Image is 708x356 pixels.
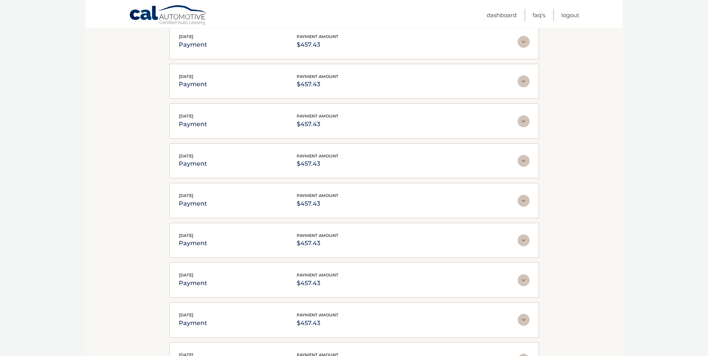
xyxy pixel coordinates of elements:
[297,233,339,238] span: payment amount
[297,34,339,39] span: payment amount
[297,272,339,278] span: payment amount
[179,312,193,318] span: [DATE]
[179,74,193,79] span: [DATE]
[297,318,339,328] p: $457.43
[518,274,530,286] img: accordion-rest.svg
[518,234,530,246] img: accordion-rest.svg
[297,193,339,198] span: payment amount
[518,314,530,326] img: accordion-rest.svg
[297,74,339,79] span: payment amount
[518,75,530,87] img: accordion-rest.svg
[297,113,339,119] span: payment amount
[179,159,207,169] p: payment
[518,155,530,167] img: accordion-rest.svg
[179,153,193,159] span: [DATE]
[297,199,339,209] p: $457.43
[179,233,193,238] span: [DATE]
[297,40,339,50] p: $457.43
[179,119,207,129] p: payment
[179,40,207,50] p: payment
[297,79,339,90] p: $457.43
[487,9,517,21] a: Dashboard
[179,79,207,90] p: payment
[179,318,207,328] p: payment
[179,113,193,119] span: [DATE]
[297,153,339,159] span: payment amount
[297,159,339,169] p: $457.43
[297,119,339,129] p: $457.43
[518,195,530,207] img: accordion-rest.svg
[179,193,193,198] span: [DATE]
[518,115,530,127] img: accordion-rest.svg
[179,272,193,278] span: [DATE]
[179,34,193,39] span: [DATE]
[179,278,207,288] p: payment
[518,36,530,48] img: accordion-rest.svg
[297,278,339,288] p: $457.43
[561,9,579,21] a: Logout
[179,199,207,209] p: payment
[297,312,339,318] span: payment amount
[533,9,545,21] a: FAQ's
[179,238,207,249] p: payment
[297,238,339,249] p: $457.43
[129,5,208,26] a: Cal Automotive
